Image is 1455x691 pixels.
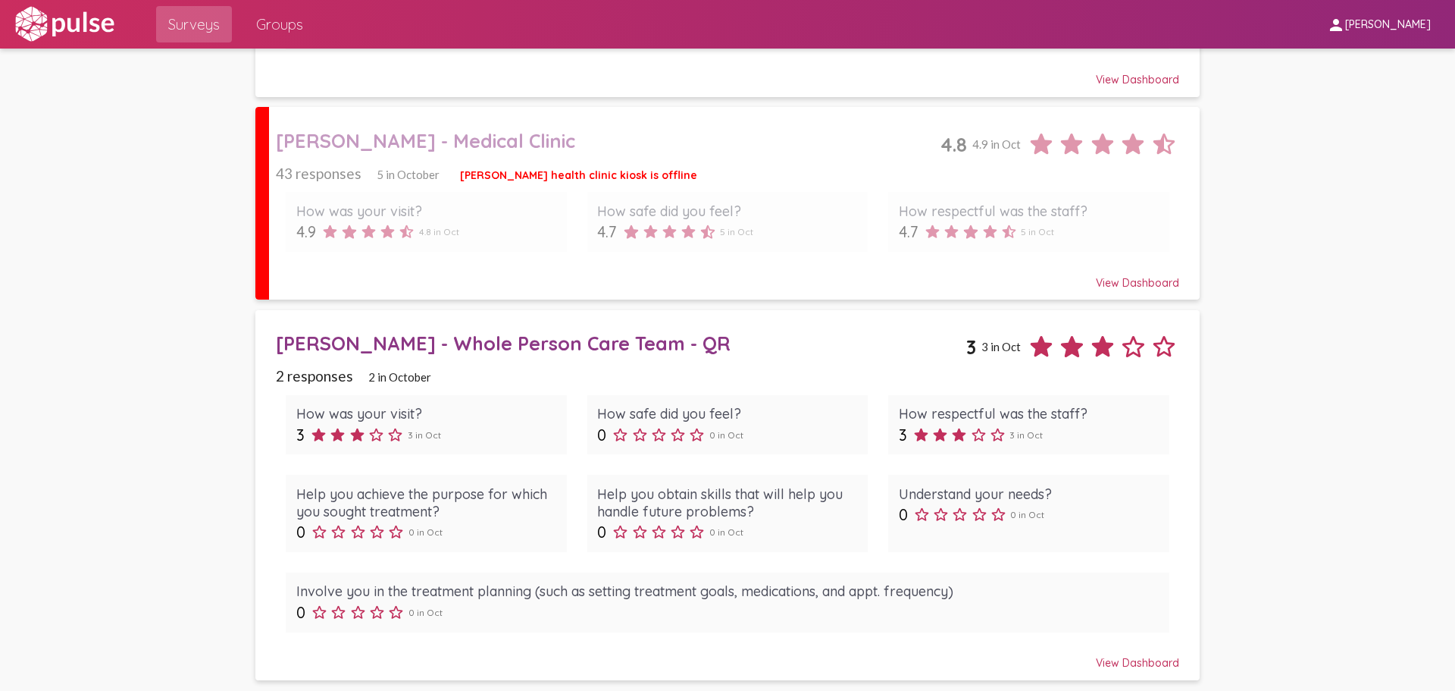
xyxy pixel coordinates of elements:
[368,370,431,384] span: 2 in October
[1021,226,1054,237] span: 5 in Oct
[419,226,459,237] span: 4.8 in Oct
[276,59,1179,86] div: View Dashboard
[276,367,353,385] span: 2 responses
[709,429,743,441] span: 0 in Oct
[296,203,556,220] div: How was your visit?
[709,526,743,538] span: 0 in Oct
[296,485,556,520] div: Help you achieve the purpose for which you sought treatment?
[720,226,753,237] span: 5 in Oct
[460,168,697,182] span: [PERSON_NAME] health clinic kiosk is offline
[1327,16,1345,34] mat-icon: person
[408,429,441,441] span: 3 in Oct
[296,222,316,241] span: 4.9
[597,485,857,520] div: Help you obtain skills that will help you handle future problems?
[255,310,1200,680] a: [PERSON_NAME] - Whole Person Care Team - QR33 in Oct2 responses2 in OctoberHow was your visit?33 ...
[276,331,966,355] div: [PERSON_NAME] - Whole Person Care Team - QR
[940,133,967,156] span: 4.8
[377,168,440,181] span: 5 in October
[899,485,1159,503] div: Understand your needs?
[597,222,617,241] span: 4.7
[276,165,361,182] span: 43 responses
[981,340,1021,353] span: 3 in Oct
[276,129,940,152] div: [PERSON_NAME] - Medical Clinic
[296,523,305,542] span: 0
[972,137,1021,151] span: 4.9 in Oct
[296,405,556,422] div: How was your visit?
[597,426,606,444] span: 0
[597,203,857,220] div: How safe did you feel?
[597,405,857,422] div: How safe did you feel?
[1315,10,1443,38] button: [PERSON_NAME]
[296,426,305,444] span: 3
[408,607,443,618] span: 0 in Oct
[1009,429,1043,441] span: 3 in Oct
[899,222,918,241] span: 4.7
[899,203,1159,220] div: How respectful was the staff?
[296,603,305,622] span: 0
[156,6,232,42] a: Surveys
[168,11,220,38] span: Surveys
[244,6,315,42] a: Groups
[899,405,1159,422] div: How respectful was the staff?
[12,5,117,43] img: white-logo.svg
[899,426,907,444] span: 3
[256,11,303,38] span: Groups
[255,107,1200,300] a: [PERSON_NAME] - Medical Clinic4.84.9 in Oct43 responses5 in October[PERSON_NAME] health clinic ki...
[1010,509,1044,520] span: 0 in Oct
[276,642,1179,670] div: View Dashboard
[597,523,606,542] span: 0
[408,526,443,538] span: 0 in Oct
[899,505,908,524] span: 0
[296,583,1159,600] div: Involve you in the treatment planning (such as setting treatment goals, medications, and appt. fr...
[276,262,1179,290] div: View Dashboard
[966,335,976,359] span: 3
[1345,18,1431,32] span: [PERSON_NAME]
